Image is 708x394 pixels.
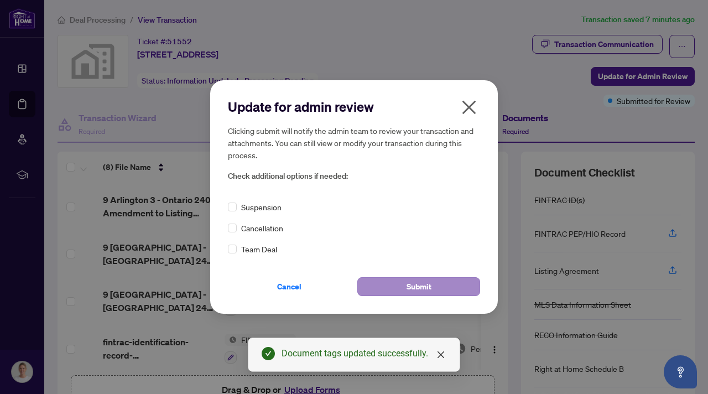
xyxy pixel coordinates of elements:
span: close [436,350,445,359]
button: Submit [357,277,480,296]
span: Suspension [241,201,282,213]
span: Team Deal [241,243,277,255]
a: Close [435,349,447,361]
span: Cancel [277,278,301,295]
span: Check additional options if needed: [228,170,480,183]
div: Document tags updated successfully. [282,347,446,360]
h5: Clicking submit will notify the admin team to review your transaction and attachments. You can st... [228,125,480,161]
span: close [460,98,478,116]
span: Submit [407,278,431,295]
button: Cancel [228,277,351,296]
span: Cancellation [241,222,283,234]
h2: Update for admin review [228,98,480,116]
span: check-circle [262,347,275,360]
button: Open asap [664,355,697,388]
